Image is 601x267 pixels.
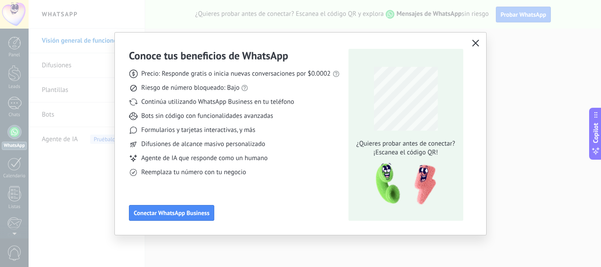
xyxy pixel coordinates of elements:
span: Difusiones de alcance masivo personalizado [141,140,265,149]
span: Precio: Responde gratis o inicia nuevas conversaciones por $0.0002 [141,69,331,78]
span: Formularios y tarjetas interactivas, y más [141,126,255,135]
img: qr-pic-1x.png [368,161,438,208]
span: Conectar WhatsApp Business [134,210,209,216]
span: Copilot [591,123,600,143]
span: Reemplaza tu número con tu negocio [141,168,246,177]
button: Conectar WhatsApp Business [129,205,214,221]
span: Agente de IA que responde como un humano [141,154,268,163]
span: Riesgo de número bloqueado: Bajo [141,84,239,92]
h3: Conoce tus beneficios de WhatsApp [129,49,288,62]
span: Continúa utilizando WhatsApp Business en tu teléfono [141,98,294,106]
span: ¡Escanea el código QR! [354,148,458,157]
span: ¿Quieres probar antes de conectar? [354,139,458,148]
span: Bots sin código con funcionalidades avanzadas [141,112,273,121]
